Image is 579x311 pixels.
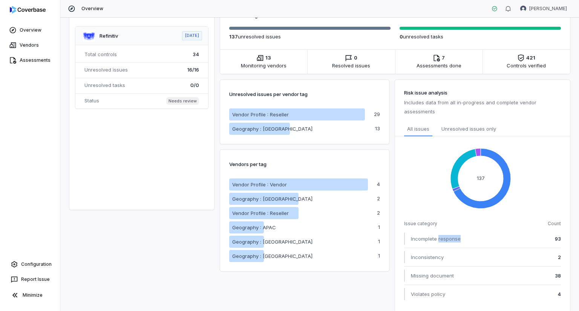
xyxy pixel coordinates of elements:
p: Includes data from all in-progress and complete vendor assessments [404,98,561,116]
span: 0 [354,54,357,62]
p: Vendor Profile : Reseller [232,111,289,118]
text: 137 [477,175,485,181]
p: unresolved issue s [229,33,391,40]
span: 2 [558,253,561,261]
p: 2 [377,210,380,215]
span: All issues [407,125,429,133]
span: Missing document [411,272,454,279]
span: Issue category [404,221,437,227]
p: Geography : [GEOGRAPHIC_DATA] [232,238,312,245]
p: 1 [378,253,380,258]
p: Vendor Profile : Reseller [232,209,289,217]
button: Report Issue [3,273,57,286]
a: Vendors [2,38,58,52]
p: 13 [375,126,380,131]
span: [PERSON_NAME] [529,6,567,12]
span: 421 [526,54,535,62]
span: Count [548,221,561,227]
button: Minimize [3,288,57,303]
span: 4 [558,290,561,298]
p: 1 [378,239,380,244]
span: Inconsistency [411,253,444,261]
p: Geography : [GEOGRAPHIC_DATA] [232,252,312,260]
p: 29 [374,112,380,117]
img: Madhuri K avatar [520,6,526,12]
span: 7 [442,54,445,62]
span: 0 [400,34,403,40]
span: Monitoring vendors [241,62,286,69]
span: 38 [555,272,561,279]
h3: Risk issue analysis [404,89,561,96]
span: Violates policy [411,290,445,298]
span: 13 [265,54,271,62]
button: Madhuri K avatar[PERSON_NAME] [516,3,571,14]
p: 1 [378,225,380,230]
img: logo-D7KZi-bG.svg [10,6,46,14]
span: 93 [555,235,561,242]
span: Incomplete response [411,235,461,242]
a: Configuration [3,258,57,271]
span: 137 [229,34,238,40]
p: 4 [377,182,380,187]
p: Vendors per tag [229,159,267,169]
a: Assessments [2,53,58,67]
span: Unresolved issues only [441,125,496,133]
p: Geography : [GEOGRAPHIC_DATA] [232,195,312,203]
p: Geography : APAC [232,224,276,231]
span: Controls verified [507,62,546,69]
span: Overview [81,6,103,12]
span: Resolved issues [332,62,370,69]
span: Assessments done [417,62,461,69]
a: Refinitiv [100,33,118,39]
p: Unresolved issues per vendor tag [229,89,308,99]
p: unresolved task s [400,33,561,40]
p: Geography : [GEOGRAPHIC_DATA] [232,125,312,133]
p: 2 [377,196,380,201]
a: Overview [2,23,58,37]
p: Vendor Profile : Vendor [232,181,287,188]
